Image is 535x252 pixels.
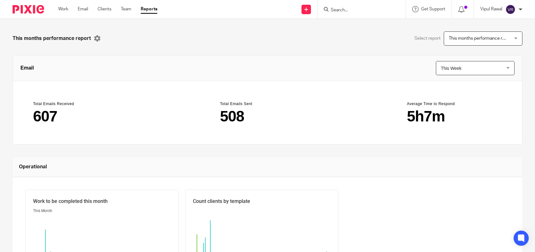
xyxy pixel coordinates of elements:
[98,6,111,12] a: Clients
[33,101,128,106] header: Total Emails Received
[141,6,157,12] a: Reports
[414,35,441,42] span: Select report
[78,6,88,12] a: Email
[407,101,502,106] header: Average Time to Respond
[13,5,44,14] img: Pixie
[480,6,502,12] p: Vipul Rawal
[220,109,315,124] main: 508
[449,36,513,41] span: This months performance report
[20,64,34,72] span: Email
[58,6,68,12] a: Work
[13,35,91,42] span: This months performance report
[121,6,131,12] a: Team
[19,163,47,171] span: Operational
[330,8,387,13] input: Search
[441,66,461,71] span: This Week
[33,209,52,213] span: This Month
[220,101,315,106] header: Total Emails Sent
[33,198,108,205] span: Work to be completed this month
[407,109,502,124] main: 5h7m
[193,198,250,205] span: Count clients by template
[505,4,515,14] img: svg%3E
[33,109,128,124] main: 607
[421,7,445,11] span: Get Support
